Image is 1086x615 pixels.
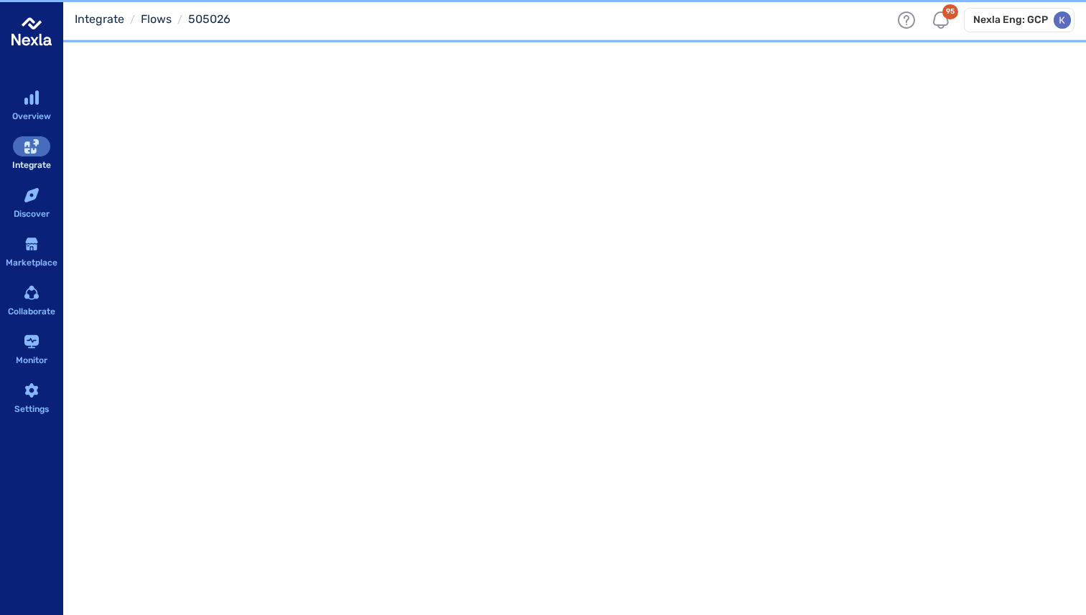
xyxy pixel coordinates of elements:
[14,402,49,417] div: Settings
[12,109,51,124] div: Overview
[188,12,231,26] a: 505026
[130,11,135,29] li: /
[942,4,958,20] div: 95
[75,12,124,26] a: Integrate
[9,281,55,321] a: Collaborate
[12,158,51,173] div: Integrate
[895,9,918,32] div: Help
[929,9,952,32] div: Notifications
[1054,11,1071,29] img: ACg8ocKp5Kq97nhhMKHqq9mRwM88vg7AYuWBFfHQyNju2r1l_LV3NQ=s96-c
[14,207,50,222] div: Discover
[8,304,55,319] div: Collaborate
[11,11,52,52] img: logo
[6,255,57,271] div: Marketplace
[16,353,47,368] div: Monitor
[9,86,55,126] a: Overview
[141,12,172,26] a: Flows
[9,135,55,175] a: Integrate
[177,11,182,29] li: /
[75,11,231,29] nav: breadcrumb
[9,379,55,419] a: Settings
[973,13,1048,27] h6: Nexla Eng: GCP
[9,233,55,273] a: Marketplace
[9,330,55,370] a: Monitor
[9,184,55,224] a: Discover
